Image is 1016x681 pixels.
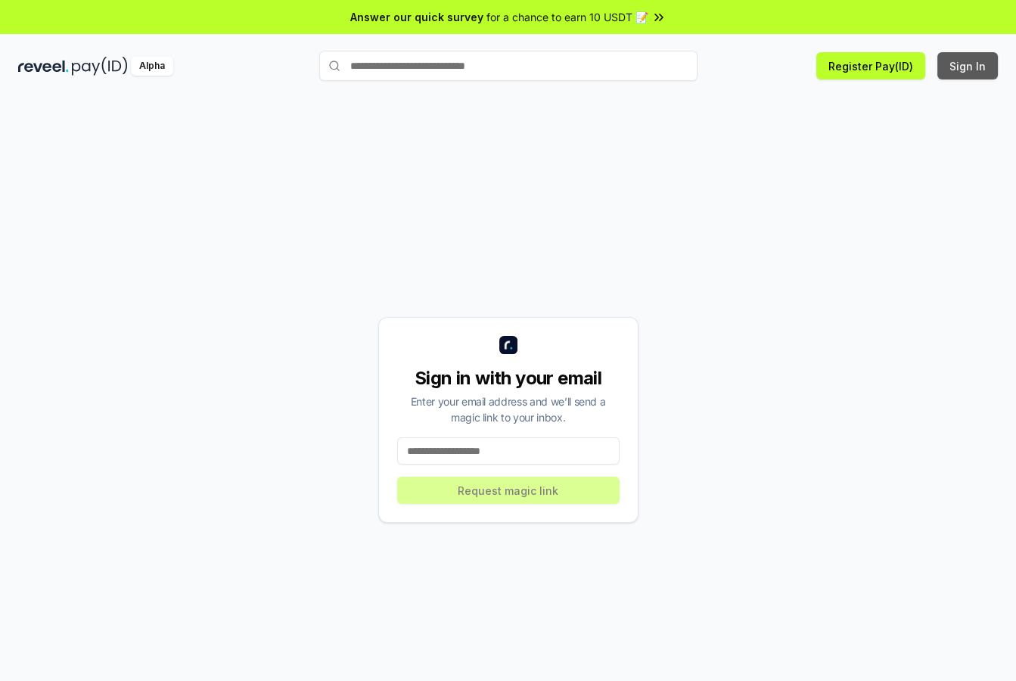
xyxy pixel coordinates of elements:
[131,57,173,76] div: Alpha
[397,393,620,425] div: Enter your email address and we’ll send a magic link to your inbox.
[350,9,483,25] span: Answer our quick survey
[499,336,517,354] img: logo_small
[486,9,648,25] span: for a chance to earn 10 USDT 📝
[397,366,620,390] div: Sign in with your email
[72,57,128,76] img: pay_id
[18,57,69,76] img: reveel_dark
[816,52,925,79] button: Register Pay(ID)
[937,52,998,79] button: Sign In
